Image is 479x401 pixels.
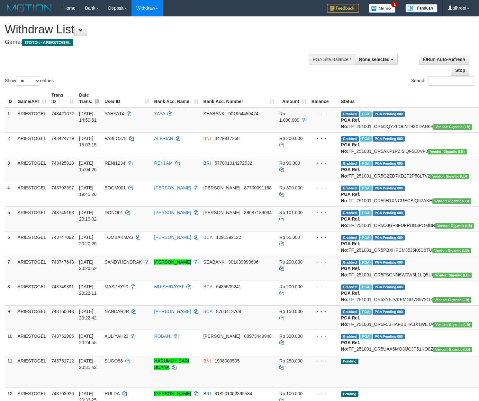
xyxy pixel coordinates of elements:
[15,355,49,388] td: ARIESTOGEL
[341,241,360,253] b: PGA Ref. No:
[79,284,97,296] span: [DATE] 20:22:11
[154,309,191,314] a: [PERSON_NAME]
[341,210,359,216] span: Grabbed
[104,334,128,339] span: AULIYAH23
[244,210,272,215] span: Copy 89687189034 to clipboard
[5,3,54,13] img: MOTION_logo.png
[79,259,97,271] span: [DATE] 20:20:52
[312,283,336,290] div: - - -
[327,4,359,13] img: Feedback.jpg
[203,284,212,289] span: BCA
[51,334,74,339] span: 743752985
[15,108,49,133] td: ARIESTOGEL
[339,231,477,256] td: TF_251001_OR5PBXHPCMJ5J5K6C6TU
[433,124,472,130] span: Vendor URL: https://dashboard.q2checkout.com/secure
[312,110,336,117] div: - - -
[341,235,359,240] span: Grabbed
[51,284,74,289] span: 743749391
[279,210,303,215] span: Rp 101.000
[341,186,359,191] span: Grabbed
[435,223,474,229] span: Vendor URL: https://dashboard.q2checkout.com/secure
[104,391,120,396] span: HULDA
[216,284,241,289] span: Copy 6485539241 to clipboard
[15,305,49,330] td: ARIESTOGEL
[203,136,211,141] span: BNI
[104,309,129,314] span: NANDARJR
[203,185,240,190] span: [PERSON_NAME]
[312,358,336,364] div: - - -
[5,256,15,281] td: 7
[341,260,359,265] span: Grabbed
[215,391,252,396] span: Copy 818201002395534 to clipboard
[154,161,173,166] a: RENI AM
[430,174,469,179] span: Vendor URL: https://dashboard.q2checkout.com/secure
[432,297,471,303] span: Vendor URL: https://dashboard.q2checkout.com/secure
[339,305,477,330] td: TF_251001_OR5F5SHAFBBHA3X1WETA
[104,284,128,289] span: MASDAY90
[79,185,97,197] span: [DATE] 19:45:20
[244,185,272,190] span: Copy 87700091188 to clipboard
[341,359,358,364] span: Pending
[341,309,359,315] span: Grabbed
[339,330,477,355] td: TF_251001_OR5UAX6MO3UCJP51KO0Z
[5,132,15,157] td: 2
[339,182,477,206] td: TF_251001_OR59H1XNCRECBIQ57AKE
[432,248,471,253] span: Vendor URL: https://dashboard.q2checkout.com/secure
[419,54,469,65] a: Run Auto-Refresh
[51,309,74,314] span: 743750043
[5,76,54,86] label: Show entries
[339,89,477,108] th: Status
[411,76,474,86] label: Search:
[433,347,472,352] span: Vendor URL: https://dashboard.q2checkout.com/secure
[312,209,336,216] div: - - -
[15,206,49,231] td: ARIESTOGEL
[154,259,191,265] a: [PERSON_NAME]
[279,136,303,141] span: Rp 200.000
[360,161,371,166] span: Marked by bfhmichael
[203,334,240,339] span: [PERSON_NAME]
[359,57,390,62] span: None selected
[154,334,172,339] a: ROBANI
[373,111,405,117] span: PGA Pending
[355,54,398,65] button: None selected
[341,161,359,166] span: Grabbed
[373,136,405,142] span: PGA Pending
[244,334,272,339] span: Copy 88973449948 to clipboard
[339,157,477,182] td: TF_251001_OR5G2ZD7XD2F2P58LTV2
[79,111,97,123] span: [DATE] 14:59:51
[312,234,336,240] div: - - -
[79,161,97,172] span: [DATE] 15:04:26
[279,161,300,166] span: Rp 90.000
[104,235,133,240] span: TOMBAKMAS
[5,206,15,231] td: 5
[312,308,336,315] div: - - -
[341,315,360,327] b: PGA Ref. No:
[5,157,15,182] td: 3
[339,108,477,133] td: TF_251001_OR5OQYZLO6NT93XDAR6B
[373,210,405,216] span: PGA Pending
[5,39,313,46] h4: Game:
[5,231,15,256] td: 6
[51,358,74,363] span: 743761712
[360,186,371,191] span: Marked by bfhmichael
[341,291,360,302] b: PGA Ref. No:
[309,89,339,108] th: Balance
[279,334,303,339] span: Rp 300.000
[360,260,371,265] span: Marked by bfhmichael
[15,132,49,157] td: ARIESTOGEL
[341,111,359,117] span: Grabbed
[279,235,300,240] span: Rp 50.000
[79,235,97,246] span: [DATE] 20:20:29
[279,284,303,289] span: Rp 200.000
[215,136,240,141] span: Copy 0429817368 to clipboard
[451,65,469,76] a: Stop
[341,266,360,277] b: PGA Ref. No:
[51,235,74,240] span: 743747092
[373,260,405,265] span: PGA Pending
[405,4,438,13] img: panduan.png
[201,89,277,108] th: Bank Acc. Number: activate to sort column ascending
[391,2,398,7] span: 1
[433,322,472,327] span: Vendor URL: https://dashboard.q2checkout.com/secure
[277,89,309,108] th: Amount: activate to sort column ascending
[312,160,336,166] div: - - -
